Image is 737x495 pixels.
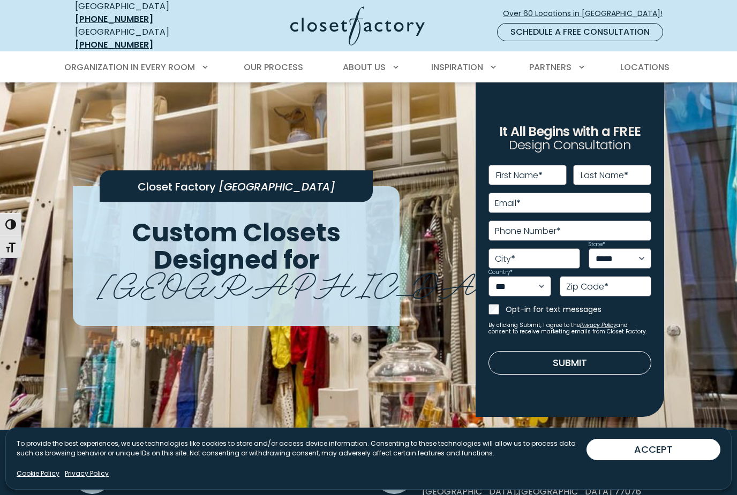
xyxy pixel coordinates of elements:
div: [GEOGRAPHIC_DATA] [75,26,206,51]
label: Phone Number [495,227,561,235]
label: City [495,255,515,263]
span: About Us [343,61,386,73]
a: [PHONE_NUMBER] [75,13,153,25]
small: By clicking Submit, I agree to the and consent to receive marketing emails from Closet Factory. [488,322,651,335]
a: [PHONE_NUMBER] [75,39,153,51]
button: Submit [488,351,651,375]
span: Over 60 Locations in [GEOGRAPHIC_DATA]! [503,8,671,19]
label: Opt-in for text messages [506,304,651,315]
label: First Name [496,171,543,180]
span: Design Consultation [509,136,631,154]
span: [GEOGRAPHIC_DATA] [97,257,555,306]
span: Partners [529,61,571,73]
label: Country [488,270,513,275]
label: Email [495,199,521,208]
a: Schedule a Free Consultation [497,23,663,41]
img: Closet Factory Logo [290,6,425,45]
span: [GEOGRAPHIC_DATA] [219,179,335,194]
a: Cookie Policy [17,469,59,478]
label: Zip Code [566,283,608,291]
button: ACCEPT [586,439,720,460]
a: Privacy Policy [65,469,109,478]
label: State [589,242,605,247]
span: Organization in Every Room [64,61,195,73]
a: Over 60 Locations in [GEOGRAPHIC_DATA]! [502,4,672,23]
span: It All Begins with a FREE [499,123,641,140]
nav: Primary Menu [57,52,680,82]
span: Locations [620,61,670,73]
span: Our Process [244,61,303,73]
span: Inspiration [431,61,483,73]
span: Closet Factory [138,179,216,194]
a: Privacy Policy [580,321,616,329]
p: To provide the best experiences, we use technologies like cookies to store and/or access device i... [17,439,586,458]
label: Last Name [581,171,628,180]
span: Custom Closets Designed for [132,215,341,278]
